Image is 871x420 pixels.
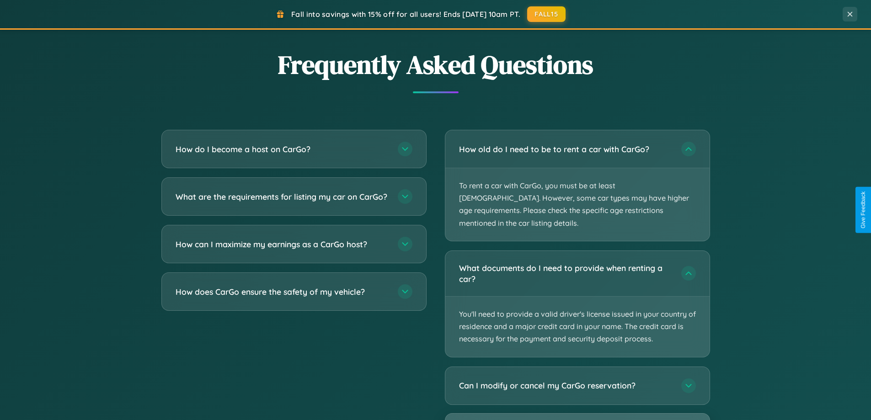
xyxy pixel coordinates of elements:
p: To rent a car with CarGo, you must be at least [DEMOGRAPHIC_DATA]. However, some car types may ha... [445,168,710,241]
h3: How does CarGo ensure the safety of my vehicle? [176,286,389,298]
h3: What documents do I need to provide when renting a car? [459,262,672,285]
h2: Frequently Asked Questions [161,47,710,82]
h3: What are the requirements for listing my car on CarGo? [176,191,389,202]
p: You'll need to provide a valid driver's license issued in your country of residence and a major c... [445,297,710,357]
h3: How do I become a host on CarGo? [176,144,389,155]
h3: How old do I need to be to rent a car with CarGo? [459,144,672,155]
h3: Can I modify or cancel my CarGo reservation? [459,380,672,391]
h3: How can I maximize my earnings as a CarGo host? [176,239,389,250]
div: Give Feedback [860,191,866,229]
span: Fall into savings with 15% off for all users! Ends [DATE] 10am PT. [291,10,520,19]
button: FALL15 [527,6,566,22]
